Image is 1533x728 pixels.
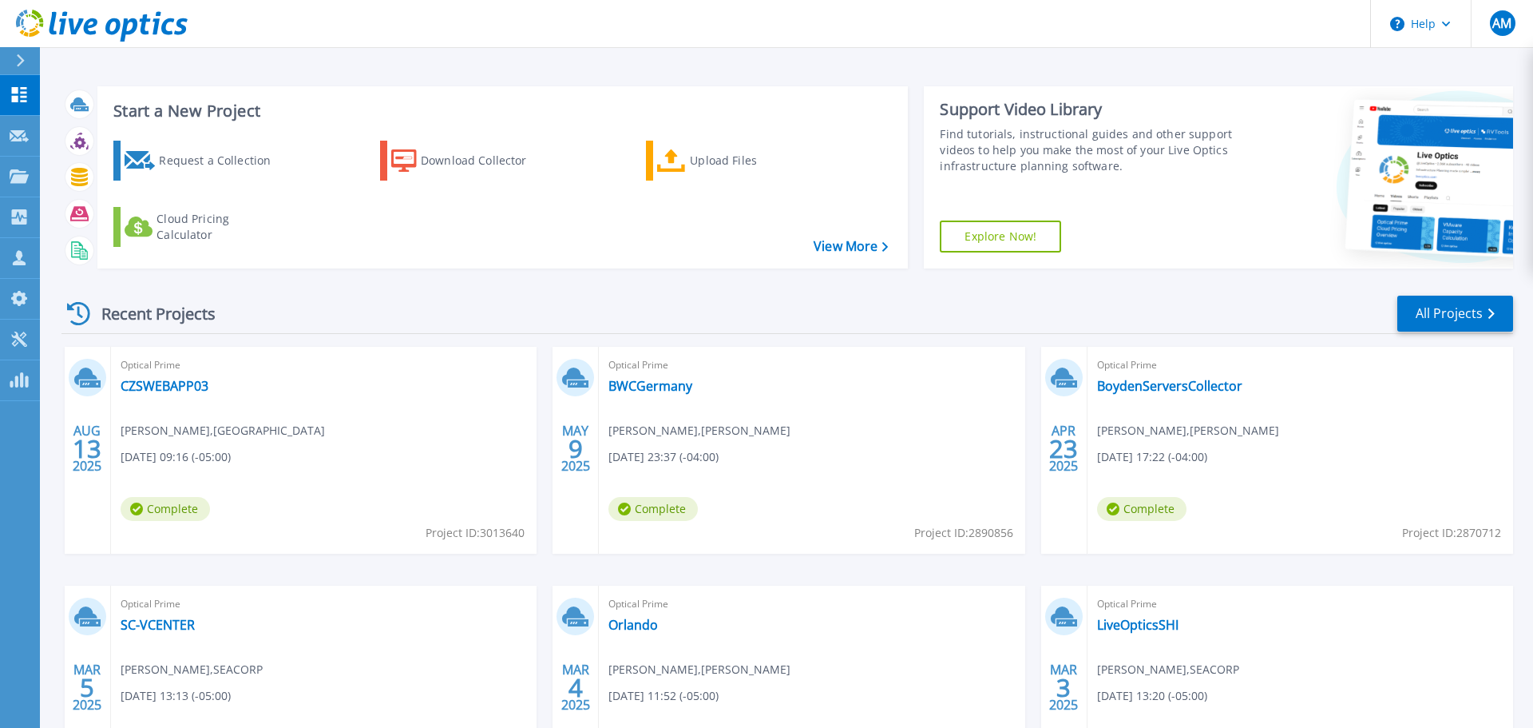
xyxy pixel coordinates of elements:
[1402,524,1501,542] span: Project ID: 2870712
[156,211,284,243] div: Cloud Pricing Calculator
[121,497,210,521] span: Complete
[121,378,208,394] a: CZSWEBAPP03
[608,378,692,394] a: BWCGermany
[1097,378,1242,394] a: BoydenServersCollector
[561,658,591,717] div: MAR 2025
[72,658,102,717] div: MAR 2025
[814,239,888,254] a: View More
[1097,687,1207,705] span: [DATE] 13:20 (-05:00)
[1097,595,1503,613] span: Optical Prime
[690,145,818,177] div: Upload Files
[608,497,698,521] span: Complete
[1097,661,1239,678] span: [PERSON_NAME] , SEACORP
[568,681,583,694] span: 4
[1397,296,1513,332] a: All Projects
[608,356,1015,374] span: Optical Prime
[159,145,287,177] div: Request a Collection
[121,661,263,678] span: [PERSON_NAME] , SEACORP
[608,448,719,466] span: [DATE] 23:37 (-04:00)
[113,207,291,247] a: Cloud Pricing Calculator
[646,141,824,181] a: Upload Files
[72,420,102,478] div: AUG 2025
[1097,422,1279,440] span: [PERSON_NAME] , [PERSON_NAME]
[121,687,231,705] span: [DATE] 13:13 (-05:00)
[1097,617,1178,633] a: LiveOpticsSHI
[608,617,658,633] a: Orlando
[121,356,527,374] span: Optical Prime
[113,102,888,120] h3: Start a New Project
[940,126,1240,174] div: Find tutorials, instructional guides and other support videos to help you make the most of your L...
[380,141,558,181] a: Download Collector
[421,145,549,177] div: Download Collector
[1097,497,1186,521] span: Complete
[914,524,1013,542] span: Project ID: 2890856
[1048,420,1079,478] div: APR 2025
[608,422,790,440] span: [PERSON_NAME] , [PERSON_NAME]
[1056,681,1071,694] span: 3
[121,422,325,440] span: [PERSON_NAME] , [GEOGRAPHIC_DATA]
[61,294,237,333] div: Recent Projects
[608,595,1015,613] span: Optical Prime
[1097,356,1503,374] span: Optical Prime
[113,141,291,181] a: Request a Collection
[426,524,525,542] span: Project ID: 3013640
[940,99,1240,120] div: Support Video Library
[1048,658,1079,717] div: MAR 2025
[1492,17,1511,30] span: AM
[1097,448,1207,466] span: [DATE] 17:22 (-04:00)
[1049,442,1078,455] span: 23
[80,681,94,694] span: 5
[940,221,1061,253] a: Explore Now!
[121,448,231,466] span: [DATE] 09:16 (-05:00)
[608,687,719,705] span: [DATE] 11:52 (-05:00)
[121,617,195,633] a: SC-VCENTER
[73,442,101,455] span: 13
[121,595,527,613] span: Optical Prime
[561,420,591,478] div: MAY 2025
[568,442,583,455] span: 9
[608,661,790,678] span: [PERSON_NAME] , [PERSON_NAME]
